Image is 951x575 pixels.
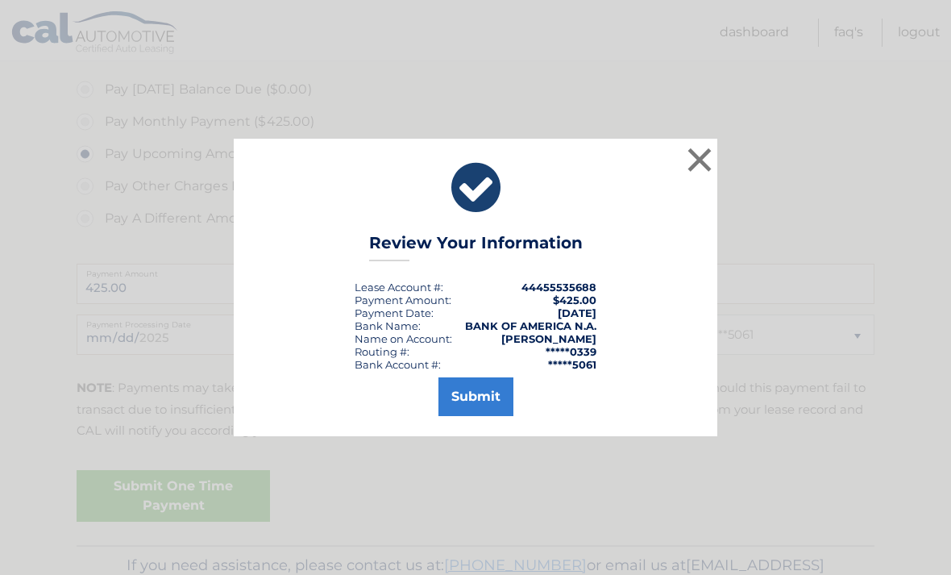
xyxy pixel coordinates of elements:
[438,377,513,416] button: Submit
[521,281,596,294] strong: 44455535688
[355,306,431,319] span: Payment Date
[355,294,451,306] div: Payment Amount:
[501,332,596,345] strong: [PERSON_NAME]
[355,345,409,358] div: Routing #:
[369,233,583,261] h3: Review Your Information
[558,306,596,319] span: [DATE]
[355,358,441,371] div: Bank Account #:
[355,281,443,294] div: Lease Account #:
[355,319,421,332] div: Bank Name:
[683,144,716,176] button: ×
[355,306,434,319] div: :
[553,294,596,306] span: $425.00
[465,319,596,332] strong: BANK OF AMERICA N.A.
[355,332,452,345] div: Name on Account:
